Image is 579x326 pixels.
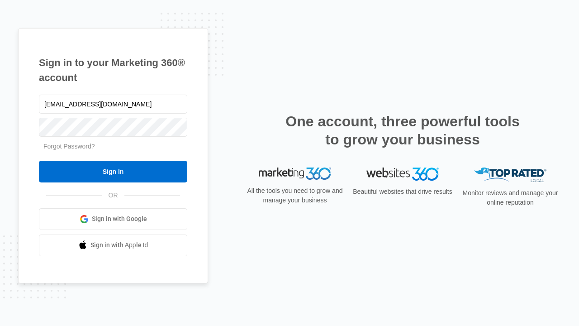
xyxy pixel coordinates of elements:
[352,187,453,197] p: Beautiful websites that drive results
[460,188,561,207] p: Monitor reviews and manage your online reputation
[283,112,522,149] h2: One account, three powerful tools to grow your business
[102,191,124,200] span: OR
[244,186,346,205] p: All the tools you need to grow and manage your business
[366,168,439,181] img: Websites 360
[39,55,187,85] h1: Sign in to your Marketing 360® account
[92,214,147,224] span: Sign in with Google
[259,168,331,180] img: Marketing 360
[90,240,148,250] span: Sign in with Apple Id
[39,95,187,114] input: Email
[39,208,187,230] a: Sign in with Google
[39,235,187,256] a: Sign in with Apple Id
[43,143,95,150] a: Forgot Password?
[474,168,546,182] img: Top Rated Local
[39,161,187,182] input: Sign In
